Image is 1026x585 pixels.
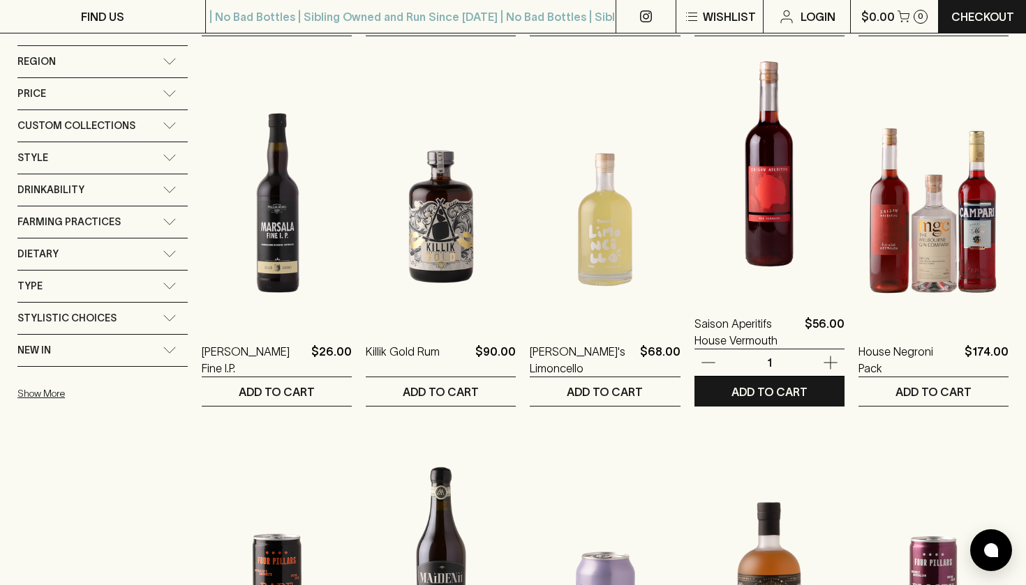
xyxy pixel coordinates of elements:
[17,310,117,327] span: Stylistic Choices
[984,543,998,557] img: bubble-icon
[17,149,48,167] span: Style
[694,315,799,349] a: Saison Aperitifs House Vermouth
[17,271,188,302] div: Type
[895,383,972,400] p: ADD TO CART
[858,343,959,377] a: House Negroni Pack
[17,278,43,295] span: Type
[17,335,188,366] div: New In
[17,245,59,263] span: Dietary
[17,110,188,142] div: Custom Collections
[567,383,643,400] p: ADD TO CART
[530,377,680,406] button: ADD TO CART
[17,303,188,334] div: Stylistic Choices
[17,206,188,238] div: Farming Practices
[17,181,84,199] span: Drinkability
[951,8,1014,25] p: Checkout
[17,142,188,174] div: Style
[17,85,46,102] span: Price
[475,343,516,377] p: $90.00
[17,46,188,77] div: Region
[17,174,188,206] div: Drinkability
[17,78,188,109] div: Price
[694,377,845,406] button: ADD TO CART
[202,78,352,322] img: Pellegrino Marsala Fine I.P.
[918,13,923,20] p: 0
[694,50,845,294] img: Saison Aperitifs House Vermouth
[17,213,121,231] span: Farming Practices
[202,377,352,406] button: ADD TO CART
[17,117,135,135] span: Custom Collections
[703,8,756,25] p: Wishlist
[403,383,479,400] p: ADD TO CART
[81,8,124,25] p: FIND US
[858,78,1009,322] img: House Negroni Pack
[640,343,681,377] p: $68.00
[731,383,808,400] p: ADD TO CART
[366,343,440,377] a: Killik Gold Rum
[17,238,188,270] div: Dietary
[752,355,786,370] p: 1
[366,377,516,406] button: ADD TO CART
[366,78,516,322] img: Killik Gold Rum
[202,343,306,377] a: [PERSON_NAME] Fine I.P.
[530,78,680,322] img: Tommy's Limoncello
[17,53,56,70] span: Region
[858,377,1009,406] button: ADD TO CART
[530,343,634,377] a: [PERSON_NAME]'s Limoncello
[965,343,1009,377] p: $174.00
[17,379,200,408] button: Show More
[805,315,845,349] p: $56.00
[239,383,315,400] p: ADD TO CART
[861,8,895,25] p: $0.00
[17,342,51,359] span: New In
[801,8,835,25] p: Login
[311,343,352,377] p: $26.00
